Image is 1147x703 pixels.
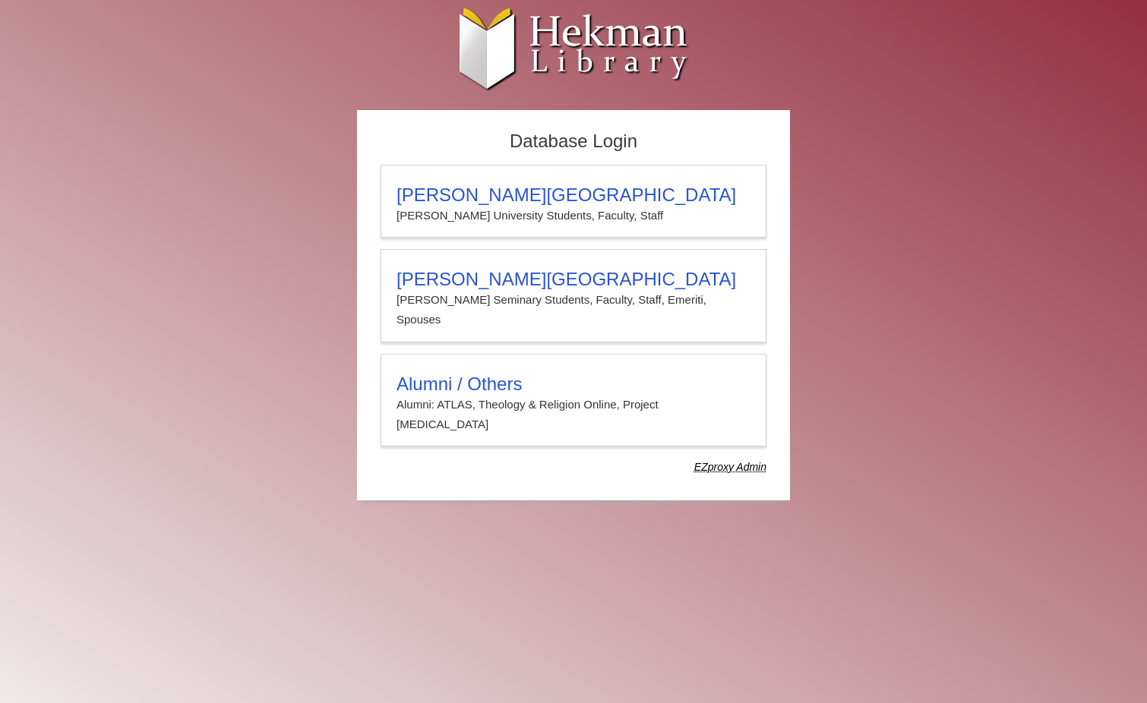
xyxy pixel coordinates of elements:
[397,269,750,290] h3: [PERSON_NAME][GEOGRAPHIC_DATA]
[397,184,750,206] h3: [PERSON_NAME][GEOGRAPHIC_DATA]
[397,374,750,395] h3: Alumni / Others
[397,206,750,225] p: [PERSON_NAME] University Students, Faculty, Staff
[373,126,774,157] h2: Database Login
[397,374,750,435] summary: Alumni / OthersAlumni: ATLAS, Theology & Religion Online, Project [MEDICAL_DATA]
[381,249,766,342] a: [PERSON_NAME][GEOGRAPHIC_DATA][PERSON_NAME] Seminary Students, Faculty, Staff, Emeriti, Spouses
[381,165,766,238] a: [PERSON_NAME][GEOGRAPHIC_DATA][PERSON_NAME] University Students, Faculty, Staff
[397,395,750,435] p: Alumni: ATLAS, Theology & Religion Online, Project [MEDICAL_DATA]
[397,290,750,330] p: [PERSON_NAME] Seminary Students, Faculty, Staff, Emeriti, Spouses
[694,461,766,473] dfn: Use Alumni login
